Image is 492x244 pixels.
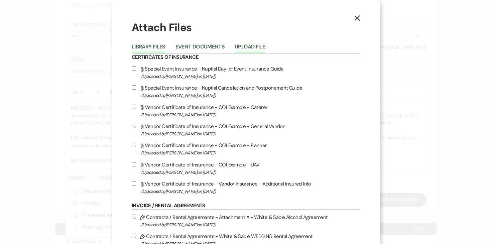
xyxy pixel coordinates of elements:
label: Contracts / Rental Agreements - Attachment A - White & Sable Alcohol Agreement [132,213,360,229]
span: (Uploaded by [PERSON_NAME] on [DATE] ) [141,188,360,195]
span: (Uploaded by [PERSON_NAME] on [DATE] ) [141,111,360,119]
input: Vendor Certificate of Insurance - COI Example - Caterer(Uploaded by[PERSON_NAME]on [DATE]) [132,105,136,109]
span: (Uploaded by [PERSON_NAME] on [DATE] ) [141,168,360,176]
label: Special Event Insurance - Nuptial Cancellation and Postponement Guide [132,84,360,99]
label: Vendor Certificate of Insurance - COI Example - Caterer [132,103,360,119]
span: (Uploaded by [PERSON_NAME] on [DATE] ) [141,221,360,229]
input: Special Event Insurance - Nuptial Day-of Event Insurance Guide(Uploaded by[PERSON_NAME]on [DATE]) [132,66,136,71]
button: Library Files [132,44,165,53]
label: Vendor Certificate of Insurance - COI Example - General Vendor [132,122,360,138]
span: (Uploaded by [PERSON_NAME] on [DATE] ) [141,73,360,80]
span: (Uploaded by [PERSON_NAME] on [DATE] ) [141,149,360,157]
label: Vendor Certificate of Insurance - Vendor Insurance - Additional Insured Info [132,179,360,195]
input: Vendor Certificate of Insurance - COI Example - Planner(Uploaded by[PERSON_NAME]on [DATE]) [132,143,136,147]
h6: Invoice / Rental Agreements [132,202,360,210]
input: Contracts / Rental Agreements - Attachment A - White & Sable Alcohol Agreement(Uploaded by[PERSON... [132,215,136,219]
input: Special Event Insurance - Nuptial Cancellation and Postponement Guide(Uploaded by[PERSON_NAME]on ... [132,85,136,90]
input: Contracts / Rental Agreements - White & Sable WEDDING Rental Agreement(Uploaded by[PERSON_NAME]on... [132,234,136,238]
input: Vendor Certificate of Insurance - COI Example - General Vendor(Uploaded by[PERSON_NAME]on [DATE]) [132,124,136,128]
input: Vendor Certificate of Insurance - COI Example - UAV(Uploaded by[PERSON_NAME]on [DATE]) [132,162,136,166]
h1: Attach Files [132,20,360,35]
button: Event Documents [175,44,225,53]
span: (Uploaded by [PERSON_NAME] on [DATE] ) [141,92,360,99]
h6: Certificates of Insurance [132,54,360,61]
label: Special Event Insurance - Nuptial Day-of Event Insurance Guide [132,65,360,80]
input: Vendor Certificate of Insurance - Vendor Insurance - Additional Insured Info(Uploaded by[PERSON_N... [132,181,136,186]
span: (Uploaded by [PERSON_NAME] on [DATE] ) [141,130,360,138]
label: Vendor Certificate of Insurance - COI Example - Planner [132,141,360,157]
button: Upload File [235,44,265,53]
label: Vendor Certificate of Insurance - COI Example - UAV [132,160,360,176]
